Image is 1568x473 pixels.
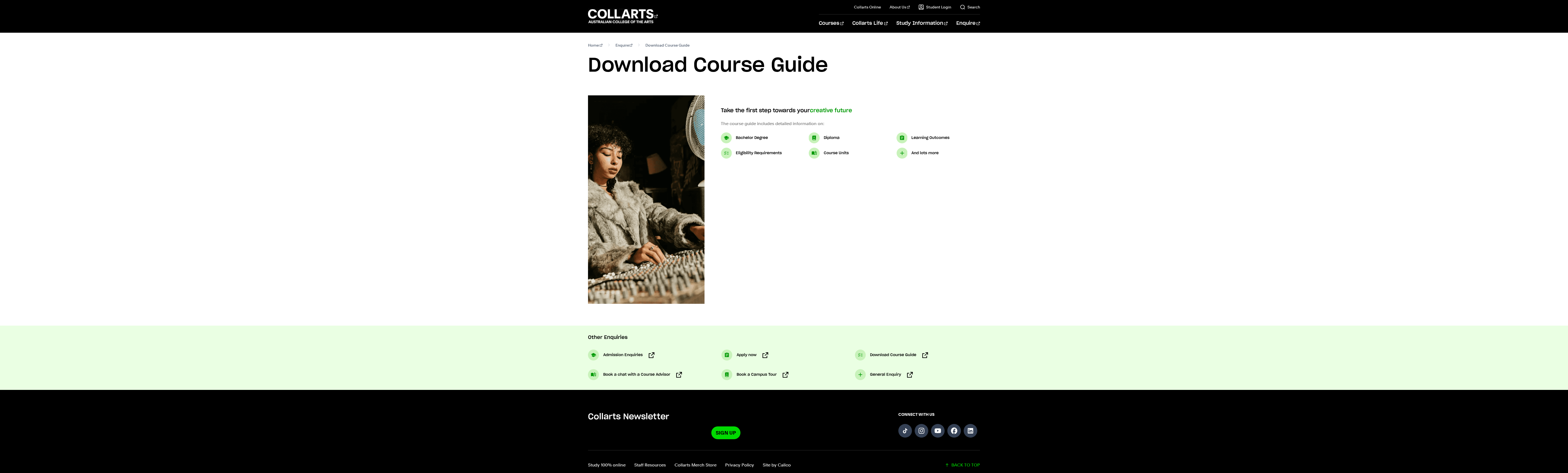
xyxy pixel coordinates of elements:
[931,424,945,438] a: Follow us on YouTube
[855,369,913,380] a: General Enquiry
[855,369,866,380] img: enquiry image
[588,41,602,49] a: Home
[824,135,840,141] p: Diploma
[588,8,658,24] div: Go to homepage
[911,150,939,156] p: And lots more
[855,350,928,360] a: Download Course Guide
[721,350,768,360] a: Apply now
[737,352,757,358] span: Apply now
[725,461,754,469] a: Privacy Policy
[736,150,782,156] p: Eligibility Requirements
[736,135,768,141] p: Bachelor Degree
[588,412,863,422] h5: Collarts Newsletter
[645,41,690,49] span: Download Course Guide
[960,4,980,10] a: Search
[896,132,907,143] img: Learning Outcomes
[721,369,732,380] img: enquiry image
[890,4,910,10] a: About Us
[603,371,670,378] span: Book a chat with a Course Advisor
[956,14,980,32] a: Enquire
[721,350,732,360] img: enquiry image
[588,334,980,341] p: Other Enquiries
[588,350,599,360] img: enquiry image
[824,150,849,156] p: Course Units
[711,426,740,439] a: Sign Up
[809,148,820,159] img: Course Units
[947,424,961,438] a: Follow us on Facebook
[870,352,916,358] span: Download Course Guide
[588,53,980,78] h1: Download Course Guide
[675,461,716,469] a: Collarts Merch Store
[898,412,980,439] div: Connect with us on social media
[896,14,948,32] a: Study Information
[915,424,928,438] a: Follow us on Instagram
[588,461,791,469] nav: Footer navigation
[588,369,599,380] img: enquiry image
[721,369,788,380] a: Book a Campus Tour
[854,4,881,10] a: Collarts Online
[964,424,977,438] a: Follow us on LinkedIn
[721,120,980,127] p: The course guide includes detailed information on:
[810,108,852,113] span: creative future
[898,412,980,417] span: CONNECT WITH US
[721,132,732,143] img: Bachelor Degree
[911,135,950,141] p: Learning Outcomes
[615,41,633,49] a: Enquire
[898,424,912,438] a: Follow us on TikTok
[945,461,980,469] a: Scroll back to top of the page
[809,132,820,143] img: Diploma
[588,461,626,469] a: Study 100% online
[870,371,901,378] span: General Enquiry
[855,350,866,360] img: enquiry image
[896,148,907,159] img: And lots more
[763,461,791,469] a: Site by Calico
[588,350,654,360] a: Admission Enquiries
[918,4,951,10] a: Student Login
[819,14,844,32] a: Courses
[852,14,887,32] a: Collarts Life
[721,106,980,115] h4: Take the first step towards your
[737,371,777,378] span: Book a Campus Tour
[634,461,666,469] a: Staff Resources
[588,369,682,380] a: Book a chat with a Course Advisor
[603,352,643,358] span: Admission Enquiries
[721,148,732,159] img: Eligibility Requirements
